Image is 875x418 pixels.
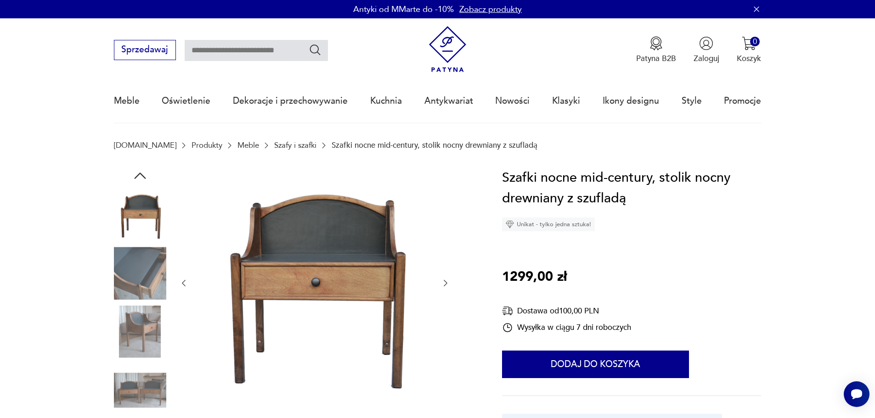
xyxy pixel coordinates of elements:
[636,36,676,64] button: Patyna B2B
[424,80,473,122] a: Antykwariat
[502,217,595,231] div: Unikat - tylko jedna sztuka!
[694,36,719,64] button: Zaloguj
[332,141,537,150] p: Szafki nocne mid-century, stolik nocny drewniany z szufladą
[114,40,176,60] button: Sprzedawaj
[114,247,166,299] img: Zdjęcie produktu Szafki nocne mid-century, stolik nocny drewniany z szufladą
[742,36,756,50] img: Ikona koszyka
[459,4,522,15] a: Zobacz produkty
[309,43,322,56] button: Szukaj
[233,80,348,122] a: Dekoracje i przechowywanie
[502,351,689,378] button: Dodaj do koszyka
[495,80,530,122] a: Nowości
[274,141,316,150] a: Szafy i szafki
[603,80,659,122] a: Ikony designu
[699,36,713,50] img: Ikonka użytkownika
[506,220,514,229] img: Ikona diamentu
[114,364,166,416] img: Zdjęcie produktu Szafki nocne mid-century, stolik nocny drewniany z szufladą
[649,36,663,50] img: Ikona medalu
[114,47,176,54] a: Sprzedawaj
[737,53,761,64] p: Koszyk
[502,305,513,317] img: Ikona dostawy
[162,80,210,122] a: Oświetlenie
[424,26,471,72] img: Patyna - sklep z meblami i dekoracjami vintage
[737,36,761,64] button: 0Koszyk
[200,167,430,397] img: Zdjęcie produktu Szafki nocne mid-century, stolik nocny drewniany z szufladą
[114,189,166,241] img: Zdjęcie produktu Szafki nocne mid-century, stolik nocny drewniany z szufladą
[502,167,761,209] h1: Szafki nocne mid-century, stolik nocny drewniany z szufladą
[636,36,676,64] a: Ikona medaluPatyna B2B
[750,37,760,46] div: 0
[192,141,222,150] a: Produkty
[353,4,454,15] p: Antyki od MMarte do -10%
[114,141,176,150] a: [DOMAIN_NAME]
[114,306,166,358] img: Zdjęcie produktu Szafki nocne mid-century, stolik nocny drewniany z szufladą
[844,381,869,407] iframe: Smartsupp widget button
[502,305,631,317] div: Dostawa od 100,00 PLN
[724,80,761,122] a: Promocje
[636,53,676,64] p: Patyna B2B
[682,80,702,122] a: Style
[114,80,140,122] a: Meble
[502,267,567,288] p: 1299,00 zł
[694,53,719,64] p: Zaloguj
[237,141,259,150] a: Meble
[552,80,580,122] a: Klasyki
[370,80,402,122] a: Kuchnia
[502,322,631,333] div: Wysyłka w ciągu 7 dni roboczych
